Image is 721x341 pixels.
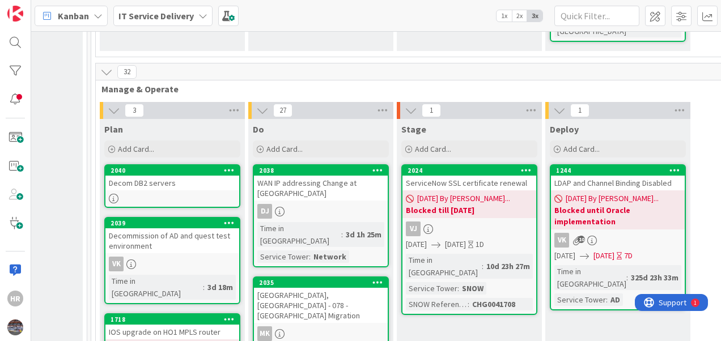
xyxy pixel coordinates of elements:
div: SNOW Reference Number [406,298,468,310]
div: Time in [GEOGRAPHIC_DATA] [406,254,482,279]
span: 3 [125,104,144,117]
span: 1 [422,104,441,117]
div: 2040 [111,167,239,174]
span: [DATE] By [PERSON_NAME]... [417,193,510,204]
b: Blocked until Oracle implementation [554,204,681,227]
span: 27 [273,104,292,117]
div: 2024 [408,167,536,174]
div: HR [7,291,23,306]
span: [DATE] [554,250,575,262]
div: 1 [59,5,62,14]
div: 2040 [105,165,239,176]
div: 2040Decom DB2 servers [105,165,239,190]
span: : [203,281,205,293]
div: 2039Decommission of AD and quest test environment [105,218,239,253]
span: Support [24,2,52,15]
div: 1244LDAP and Channel Binding Disabled [551,165,685,190]
a: 2040Decom DB2 servers [104,164,240,208]
span: [DATE] By [PERSON_NAME]... [566,193,659,204]
span: Add Card... [563,144,600,154]
div: VK [554,233,569,248]
div: ServiceNow SSL certificate renewal [402,176,536,190]
div: 1718IOS upgrade on HO1 MPLS router [105,314,239,339]
div: 10d 23h 27m [484,260,533,272]
div: SNOW [459,282,486,295]
div: DJ [257,204,272,219]
div: VK [551,233,685,248]
span: 2x [512,10,527,22]
span: : [482,260,484,272]
span: : [457,282,459,295]
span: : [626,271,628,284]
div: 2024 [402,165,536,176]
div: VK [109,257,124,271]
span: [DATE] [445,238,466,250]
a: 2038WAN IP addressing Change at [GEOGRAPHIC_DATA]DJTime in [GEOGRAPHIC_DATA]:3d 1h 25mService Tow... [253,164,389,267]
span: Plan [104,123,123,135]
div: 1D [476,238,484,250]
div: 2035[GEOGRAPHIC_DATA], [GEOGRAPHIC_DATA] - 078 - [GEOGRAPHIC_DATA] Migration [254,278,388,323]
div: VK [105,257,239,271]
div: 3d 18m [205,281,236,293]
span: : [341,228,343,241]
div: 7D [624,250,633,262]
div: 1244 [556,167,685,174]
span: : [606,293,608,306]
div: MK [254,326,388,341]
div: Decom DB2 servers [105,176,239,190]
span: Stage [401,123,426,135]
span: 32 [117,65,137,79]
div: Network [311,250,349,263]
span: : [468,298,469,310]
div: 2038 [254,165,388,176]
div: 3d 1h 25m [343,228,384,241]
span: [DATE] [406,238,427,250]
div: 2035 [254,278,388,288]
span: Do [253,123,264,135]
span: 3x [527,10,542,22]
div: 2038WAN IP addressing Change at [GEOGRAPHIC_DATA] [254,165,388,201]
span: : [309,250,311,263]
span: Deploy [550,123,579,135]
div: 1718 [111,316,239,323]
a: 1244LDAP and Channel Binding Disabled[DATE] By [PERSON_NAME]...Blocked until Oracle implementatio... [550,164,686,310]
div: AD [608,293,623,306]
div: VJ [402,221,536,236]
div: [GEOGRAPHIC_DATA], [GEOGRAPHIC_DATA] - 078 - [GEOGRAPHIC_DATA] Migration [254,288,388,323]
span: [DATE] [593,250,614,262]
img: Visit kanbanzone.com [7,6,23,22]
span: Kanban [58,9,89,23]
div: MK [257,326,272,341]
div: Time in [GEOGRAPHIC_DATA] [109,275,203,300]
div: DJ [254,204,388,219]
span: 10 [578,236,585,243]
a: 2024ServiceNow SSL certificate renewal[DATE] By [PERSON_NAME]...Blocked till [DATE]VJ[DATE][DATE]... [401,164,537,315]
div: Decommission of AD and quest test environment [105,228,239,253]
div: Service Tower [406,282,457,295]
div: Service Tower [554,293,606,306]
a: 2039Decommission of AD and quest test environmentVKTime in [GEOGRAPHIC_DATA]:3d 18m [104,217,240,304]
div: Time in [GEOGRAPHIC_DATA] [257,222,341,247]
span: Add Card... [415,144,451,154]
div: 2035 [259,279,388,287]
b: IT Service Delivery [118,10,194,22]
div: 325d 23h 33m [628,271,681,284]
div: CHG0041708 [469,298,518,310]
div: WAN IP addressing Change at [GEOGRAPHIC_DATA] [254,176,388,201]
span: 1x [497,10,512,22]
b: Blocked till [DATE] [406,204,533,216]
img: avatar [7,319,23,335]
div: 2039 [111,219,239,227]
div: 2039 [105,218,239,228]
div: Service Tower [257,250,309,263]
span: Add Card... [118,144,154,154]
div: Time in [GEOGRAPHIC_DATA] [554,265,626,290]
div: VJ [406,221,421,236]
div: LDAP and Channel Binding Disabled [551,176,685,190]
div: 1718 [105,314,239,325]
div: 2038 [259,167,388,174]
input: Quick Filter... [554,6,639,26]
div: 1244 [551,165,685,176]
span: 1 [570,104,589,117]
div: IOS upgrade on HO1 MPLS router [105,325,239,339]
